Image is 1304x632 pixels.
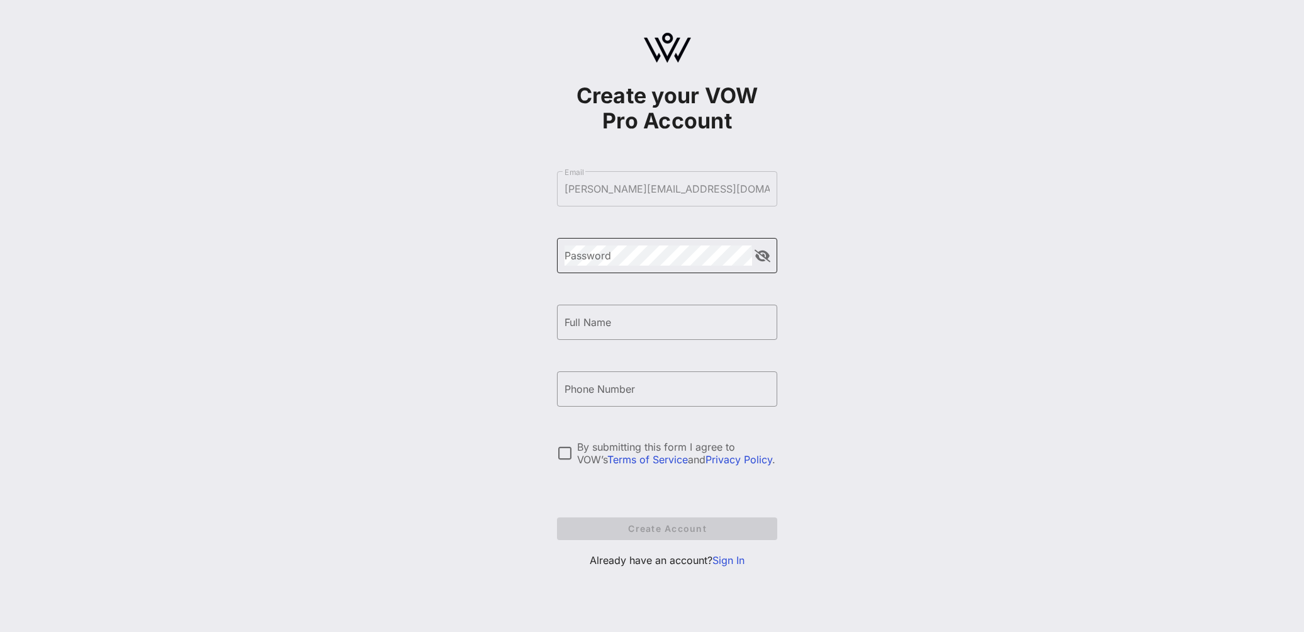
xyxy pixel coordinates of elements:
img: logo.svg [644,33,691,63]
label: Email [565,167,584,177]
p: Already have an account? [557,553,777,568]
div: By submitting this form I agree to VOW’s and . [577,441,777,466]
h1: Create your VOW Pro Account [557,83,777,133]
a: Sign In [712,554,745,567]
button: append icon [755,250,770,262]
a: Terms of Service [607,453,688,466]
a: Privacy Policy [705,453,772,466]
